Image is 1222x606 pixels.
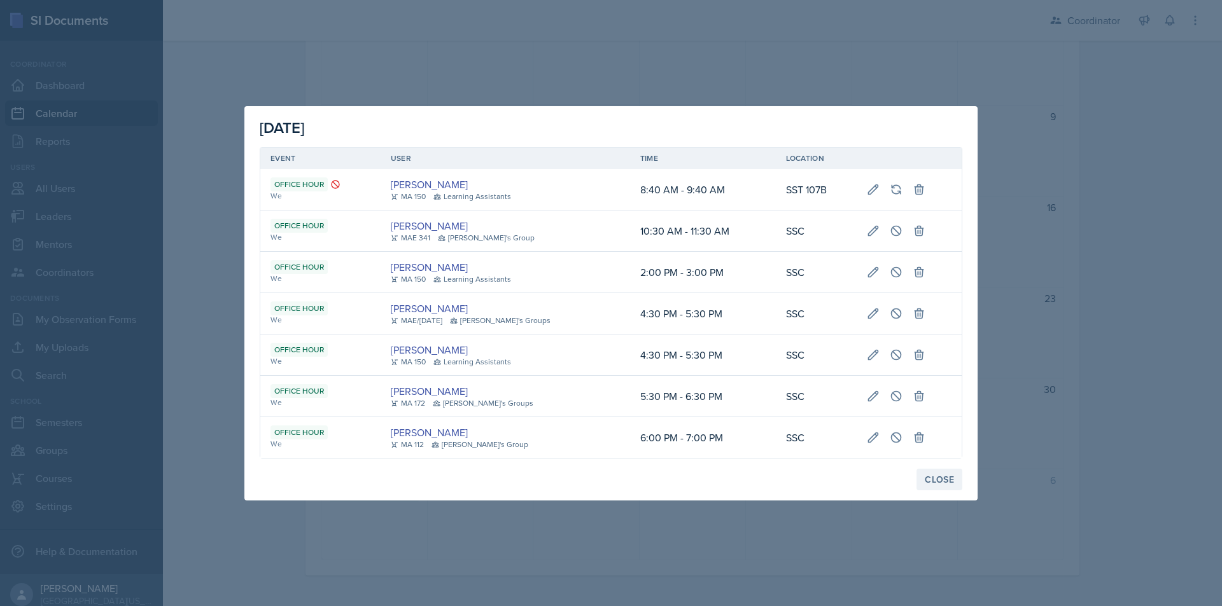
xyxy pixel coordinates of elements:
div: Learning Assistants [433,356,511,368]
div: [PERSON_NAME]'s Group [432,439,528,450]
a: [PERSON_NAME] [391,425,468,440]
a: [PERSON_NAME] [391,383,468,399]
div: MAE/[DATE] [391,315,442,326]
td: SSC [776,417,857,458]
div: We [270,273,370,284]
div: We [270,314,370,326]
div: We [270,355,370,367]
td: SST 107B [776,169,857,210]
div: We [270,190,370,202]
div: MAE 341 [391,232,430,244]
td: SSC [776,334,857,376]
div: Office Hour [270,384,328,398]
div: MA 150 [391,356,426,368]
div: Learning Assistants [433,273,511,285]
td: SSC [776,252,857,293]
div: MA 172 [391,397,425,409]
div: MA 112 [391,439,424,450]
a: [PERSON_NAME] [391,177,468,192]
td: 4:30 PM - 5:30 PM [630,293,776,334]
td: 5:30 PM - 6:30 PM [630,376,776,417]
th: User [381,148,630,169]
div: We [270,397,370,408]
div: [PERSON_NAME]'s Groups [433,397,533,409]
td: SSC [776,376,857,417]
th: Time [630,148,776,169]
div: MA 150 [391,273,426,285]
div: [PERSON_NAME]'s Groups [450,315,551,326]
div: [DATE] [260,116,962,139]
div: Office Hour [270,177,328,191]
div: Office Hour [270,425,328,439]
div: Office Hour [270,219,328,233]
div: Learning Assistants [433,191,511,202]
td: 10:30 AM - 11:30 AM [630,210,776,252]
td: SSC [776,293,857,334]
th: Event [260,148,381,169]
div: We [270,438,370,450]
button: Close [916,469,962,490]
div: Office Hour [270,260,328,274]
div: Office Hour [270,343,328,357]
div: We [270,231,370,243]
td: 6:00 PM - 7:00 PM [630,417,776,458]
div: [PERSON_NAME]'s Group [438,232,535,244]
td: 4:30 PM - 5:30 PM [630,334,776,376]
div: Close [925,474,954,485]
div: Office Hour [270,301,328,315]
div: MA 150 [391,191,426,202]
th: Location [776,148,857,169]
td: 8:40 AM - 9:40 AM [630,169,776,210]
td: SSC [776,210,857,252]
a: [PERSON_NAME] [391,218,468,233]
td: 2:00 PM - 3:00 PM [630,252,776,293]
a: [PERSON_NAME] [391,259,468,275]
a: [PERSON_NAME] [391,342,468,357]
a: [PERSON_NAME] [391,301,468,316]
